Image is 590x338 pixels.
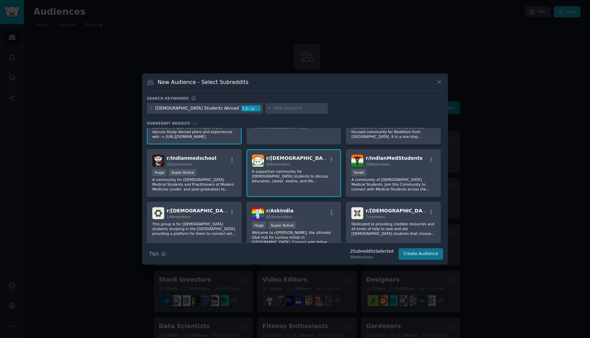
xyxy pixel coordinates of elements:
[152,169,167,176] div: Huge
[152,207,164,219] img: Indian_students_in_uk
[273,105,325,112] input: New Keyword
[266,155,331,161] span: r/ [DEMOGRAPHIC_DATA]
[147,248,168,260] button: Tips
[350,249,394,255] div: 2 Subreddit s Selected
[152,125,236,139] p: Subreddit for [DEMOGRAPHIC_DATA] to discuss Study Abroad plans and experiences wiki -> [URL][DOMA...
[167,155,216,161] span: r/ indianmedschool
[266,208,294,213] span: r/ AskIndia
[149,250,159,257] span: Tips
[158,79,249,86] h3: New Audience - Select Subreddits
[152,222,236,236] p: This group is for [DEMOGRAPHIC_DATA] students studying in the [GEOGRAPHIC_DATA], providing a plat...
[152,155,164,167] img: indianmedschool
[351,207,363,219] img: IndianStudentsAbroad
[366,155,422,161] span: r/ IndianMedStudents
[252,230,336,244] p: Welcome to r/[PERSON_NAME], the ultimate Q&A hub for curious minds in [GEOGRAPHIC_DATA]. Connect ...
[266,162,290,166] span: 936 members
[152,177,236,192] p: A community for [DEMOGRAPHIC_DATA] Medical Students and Practitioners of Modern Medicine (under- ...
[155,105,239,112] div: [DEMOGRAPHIC_DATA] Students Abroad
[366,162,390,166] span: 208 members
[266,215,292,219] span: 824k members
[398,248,444,260] button: Create Audience
[268,222,296,229] div: Super Active
[351,222,435,236] p: Dedicated to providing credible resources and all kinds of help to new and old [DEMOGRAPHIC_DATA]...
[167,215,191,219] span: 148 members
[167,162,193,166] span: 321k members
[351,125,435,139] p: Namaskaram, We are a friendly and user-focused community for Redditors from [GEOGRAPHIC_DATA]. It...
[167,208,231,213] span: r/ [DEMOGRAPHIC_DATA]
[252,207,264,219] img: AskIndia
[241,105,261,112] div: 7.3 / yr
[252,169,336,183] p: A supportive community for [DEMOGRAPHIC_DATA] students to discuss education, career, exams, and l...
[350,255,394,259] div: 99k Members
[366,208,431,213] span: r/ [DEMOGRAPHIC_DATA]
[351,169,366,176] div: Small
[252,222,266,229] div: Huge
[147,121,190,126] span: Subreddit Results
[351,177,435,192] p: A community of [DEMOGRAPHIC_DATA] Medical Students. Join this Community to connect with Medical S...
[193,121,197,125] span: 10
[252,155,264,167] img: indianstudents
[351,155,363,167] img: IndianMedStudents
[147,96,189,101] h3: Search keywords
[366,215,385,219] span: 7 members
[169,169,197,176] div: Super Active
